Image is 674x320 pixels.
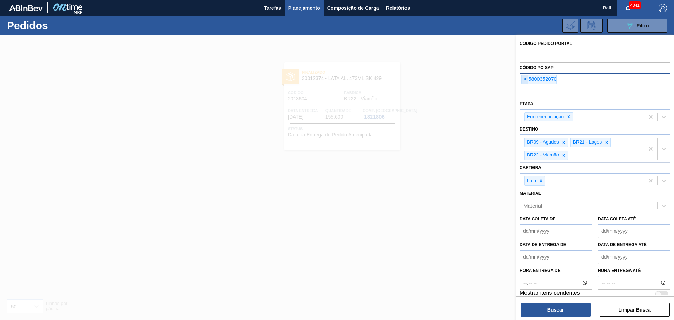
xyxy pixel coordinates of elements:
[520,65,554,70] label: Códido PO SAP
[525,113,565,121] div: Em renegociação
[521,75,557,84] div: 5800352070
[520,290,580,298] label: Mostrar itens pendentes
[571,138,603,147] div: BR21 - Lages
[523,202,542,208] div: Material
[327,4,379,12] span: Composição de Carga
[598,216,636,221] label: Data coleta até
[520,101,533,106] label: Etapa
[598,242,647,247] label: Data de Entrega até
[580,19,603,33] div: Solicitação de Revisão de Pedidos
[617,3,639,13] button: Notificações
[525,176,537,185] div: Lata
[520,41,572,46] label: Código Pedido Portal
[522,75,528,84] span: ×
[520,191,541,196] label: Material
[659,4,667,12] img: Logout
[598,250,670,264] input: dd/mm/yyyy
[520,127,538,132] label: Destino
[520,216,555,221] label: Data coleta de
[607,19,667,33] button: Filtro
[525,138,560,147] div: BR09 - Agudos
[520,224,592,238] input: dd/mm/yyyy
[520,266,592,276] label: Hora entrega de
[7,21,112,29] h1: Pedidos
[520,165,541,170] label: Carteira
[562,19,578,33] div: Importar Negociações dos Pedidos
[598,224,670,238] input: dd/mm/yyyy
[598,266,670,276] label: Hora entrega até
[520,250,592,264] input: dd/mm/yyyy
[386,4,410,12] span: Relatórios
[520,242,566,247] label: Data de Entrega de
[9,5,43,11] img: TNhmsLtSVTkK8tSr43FrP2fwEKptu5GPRR3wAAAABJRU5ErkJggg==
[525,151,560,160] div: BR22 - Viamão
[264,4,281,12] span: Tarefas
[288,4,320,12] span: Planejamento
[629,1,641,9] span: 4341
[637,23,649,28] span: Filtro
